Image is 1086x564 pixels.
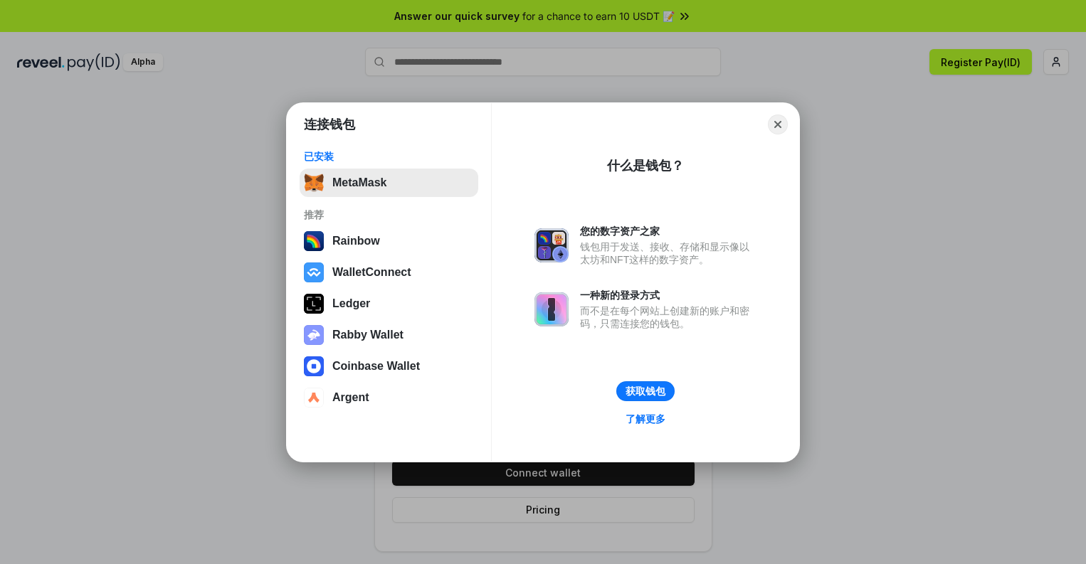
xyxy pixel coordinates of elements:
button: Close [768,115,788,134]
img: svg+xml,%3Csvg%20width%3D%22120%22%20height%3D%22120%22%20viewBox%3D%220%200%20120%20120%22%20fil... [304,231,324,251]
div: 一种新的登录方式 [580,289,756,302]
div: Rainbow [332,235,380,248]
div: MetaMask [332,176,386,189]
div: 了解更多 [626,413,665,425]
button: Argent [300,383,478,412]
img: svg+xml,%3Csvg%20width%3D%2228%22%20height%3D%2228%22%20viewBox%3D%220%200%2028%2028%22%20fill%3D... [304,388,324,408]
div: 钱包用于发送、接收、存储和显示像以太坊和NFT这样的数字资产。 [580,240,756,266]
div: Coinbase Wallet [332,360,420,373]
div: 什么是钱包？ [607,157,684,174]
button: MetaMask [300,169,478,197]
img: svg+xml,%3Csvg%20width%3D%2228%22%20height%3D%2228%22%20viewBox%3D%220%200%2028%2028%22%20fill%3D... [304,262,324,282]
div: WalletConnect [332,266,411,279]
div: 您的数字资产之家 [580,225,756,238]
img: svg+xml,%3Csvg%20xmlns%3D%22http%3A%2F%2Fwww.w3.org%2F2000%2Fsvg%22%20fill%3D%22none%22%20viewBox... [534,292,569,326]
img: svg+xml,%3Csvg%20width%3D%2228%22%20height%3D%2228%22%20viewBox%3D%220%200%2028%2028%22%20fill%3D... [304,356,324,376]
div: 而不是在每个网站上创建新的账户和密码，只需连接您的钱包。 [580,304,756,330]
img: svg+xml,%3Csvg%20xmlns%3D%22http%3A%2F%2Fwww.w3.org%2F2000%2Fsvg%22%20width%3D%2228%22%20height%3... [304,294,324,314]
img: svg+xml,%3Csvg%20fill%3D%22none%22%20height%3D%2233%22%20viewBox%3D%220%200%2035%2033%22%20width%... [304,173,324,193]
div: Ledger [332,297,370,310]
button: Ledger [300,289,478,318]
h1: 连接钱包 [304,116,355,133]
img: svg+xml,%3Csvg%20xmlns%3D%22http%3A%2F%2Fwww.w3.org%2F2000%2Fsvg%22%20fill%3D%22none%22%20viewBox... [534,228,569,262]
button: Rabby Wallet [300,321,478,349]
button: WalletConnect [300,258,478,287]
div: Rabby Wallet [332,329,404,341]
div: 已安装 [304,150,474,163]
div: 获取钱包 [626,385,665,398]
button: Rainbow [300,227,478,255]
button: Coinbase Wallet [300,352,478,381]
div: Argent [332,391,369,404]
div: 推荐 [304,208,474,221]
img: svg+xml,%3Csvg%20xmlns%3D%22http%3A%2F%2Fwww.w3.org%2F2000%2Fsvg%22%20fill%3D%22none%22%20viewBox... [304,325,324,345]
a: 了解更多 [617,410,674,428]
button: 获取钱包 [616,381,675,401]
